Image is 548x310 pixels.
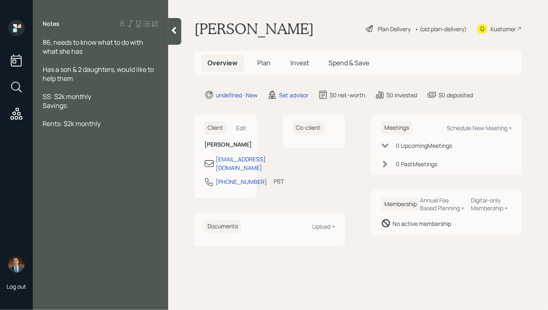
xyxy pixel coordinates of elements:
div: Log out [7,282,26,290]
span: Overview [208,58,237,67]
div: Edit [237,124,247,132]
div: [EMAIL_ADDRESS][DOMAIN_NAME] [216,155,266,172]
h6: Meetings [381,121,412,135]
div: Plan Delivery [378,25,411,33]
div: Kustomer [491,25,516,33]
div: $0 deposited [438,91,473,99]
div: • (old plan-delivery) [415,25,467,33]
div: Upload + [312,223,335,230]
h6: Co-client [293,121,324,135]
div: PST [274,177,284,186]
h6: Documents [204,220,241,233]
h6: Membership [381,197,420,211]
div: [PHONE_NUMBER] [216,177,267,186]
span: Savings: [43,101,68,110]
img: hunter_neumayer.jpg [8,256,25,273]
span: Invest [290,58,309,67]
span: Rents: $2k monthly [43,119,100,128]
span: 86, needs to know what to do with what she has [43,38,144,56]
div: Digital-only Membership + [471,196,512,212]
div: $0 invested [386,91,417,99]
div: Schedule New Meeting + [447,124,512,132]
span: Plan [257,58,271,67]
div: undefined · New [216,91,258,99]
span: Spend & Save [329,58,369,67]
div: Annual Fee Based Planning + [420,196,465,212]
label: Notes [43,20,59,28]
h6: Client [204,121,226,135]
div: $0 net-worth [330,91,365,99]
div: Set advisor [279,91,308,99]
div: 0 Upcoming Meeting s [396,141,452,150]
div: No active membership [393,219,451,228]
div: 0 Past Meeting s [396,160,437,168]
span: SS: $2k monthly [43,92,91,101]
h1: [PERSON_NAME] [194,20,314,38]
span: Has a son & 2 daughters, would like to help them [43,65,155,83]
h6: [PERSON_NAME] [204,141,247,148]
